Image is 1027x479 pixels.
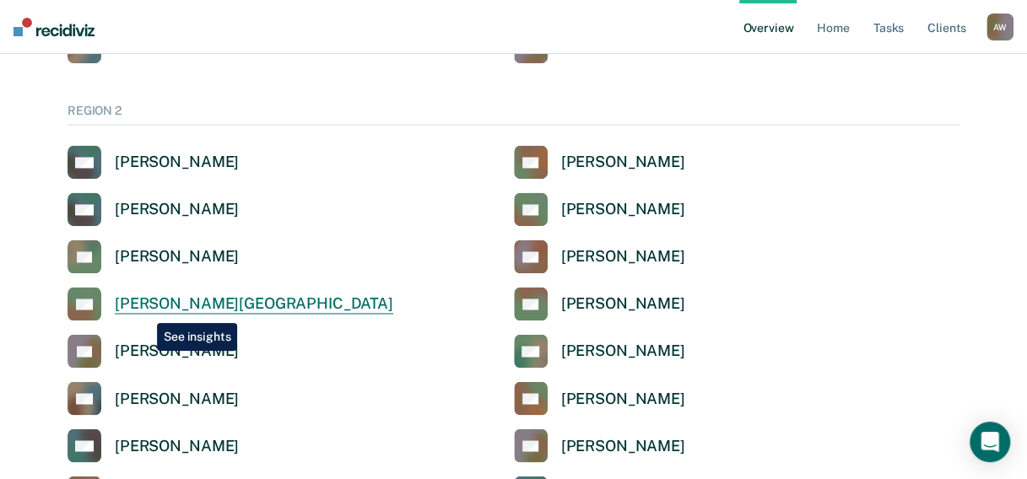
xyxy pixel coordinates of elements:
[561,436,685,455] div: [PERSON_NAME]
[68,334,239,368] a: [PERSON_NAME]
[115,247,239,266] div: [PERSON_NAME]
[561,247,685,266] div: [PERSON_NAME]
[970,422,1010,462] div: Open Intercom Messenger
[561,153,685,172] div: [PERSON_NAME]
[514,334,685,368] a: [PERSON_NAME]
[68,145,239,179] a: [PERSON_NAME]
[68,104,959,126] div: REGION 2
[115,200,239,219] div: [PERSON_NAME]
[514,287,685,320] a: [PERSON_NAME]
[115,436,239,455] div: [PERSON_NAME]
[68,381,239,415] a: [PERSON_NAME]
[514,145,685,179] a: [PERSON_NAME]
[68,428,239,462] a: [PERSON_NAME]
[514,192,685,226] a: [PERSON_NAME]
[561,342,685,361] div: [PERSON_NAME]
[68,239,239,273] a: [PERSON_NAME]
[561,294,685,314] div: [PERSON_NAME]
[115,342,239,361] div: [PERSON_NAME]
[68,287,393,320] a: [PERSON_NAME][GEOGRAPHIC_DATA]
[115,294,393,314] div: [PERSON_NAME][GEOGRAPHIC_DATA]
[115,153,239,172] div: [PERSON_NAME]
[14,18,95,36] img: Recidiviz
[514,428,685,462] a: [PERSON_NAME]
[561,200,685,219] div: [PERSON_NAME]
[514,239,685,273] a: [PERSON_NAME]
[561,389,685,408] div: [PERSON_NAME]
[514,381,685,415] a: [PERSON_NAME]
[68,192,239,226] a: [PERSON_NAME]
[115,389,239,408] div: [PERSON_NAME]
[986,13,1013,40] div: A W
[986,13,1013,40] button: AW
